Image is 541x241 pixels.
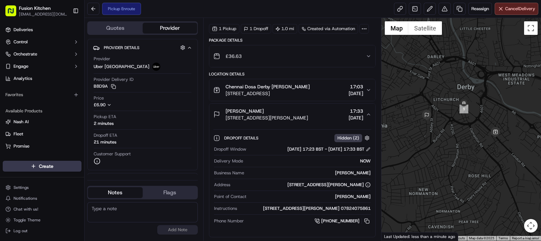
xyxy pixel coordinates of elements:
span: [DATE] [349,90,363,97]
button: Show satellite imagery [408,21,442,35]
div: Created via Automation [299,24,358,34]
div: 📗 [7,152,12,157]
span: Provider Delivery ID [94,76,134,83]
button: Promise [3,141,81,152]
div: We're available if you need us! [30,71,93,76]
span: Chat with us! [14,206,38,212]
img: 5e9a9d7314ff4150bce227a61376b483.jpg [14,64,26,76]
button: Settings [3,183,81,192]
button: See all [105,86,123,94]
span: Control [14,39,28,45]
span: 17:33 [349,108,363,114]
span: Create [39,163,53,170]
span: Analytics [14,75,32,82]
span: Provider [94,56,110,62]
button: £6.90 [94,102,153,108]
button: [EMAIL_ADDRESS][DOMAIN_NAME] [19,12,67,17]
button: Notes [88,187,143,198]
img: 1736555255976-a54dd68f-1ca7-489b-9aae-adbdc363a1c4 [14,105,19,110]
span: Customer Support [94,151,131,157]
div: [PERSON_NAME][STREET_ADDRESS][PERSON_NAME]17:33[DATE] [209,125,375,237]
span: Orchestrate [14,51,37,57]
button: Start new chat [115,66,123,74]
a: Terms (opens in new tab) [498,236,508,240]
div: 💻 [57,152,63,157]
span: Dropoff ETA [94,132,117,138]
div: 1 Dropoff [241,24,271,34]
span: [PERSON_NAME] [226,108,264,114]
button: Orchestrate [3,49,81,60]
button: Fusion Kitchen[EMAIL_ADDRESS][DOMAIN_NAME] [3,3,70,19]
span: Hidden ( 2 ) [337,135,359,141]
a: Open this area in Google Maps (opens a new window) [383,232,405,241]
span: £6.90 [94,102,105,108]
button: B8D9A [94,83,116,89]
img: uber-new-logo.jpeg [152,63,160,71]
button: Quotes [88,23,143,34]
img: Nash [7,6,20,20]
a: Report a map error [512,236,539,240]
div: [DATE] 17:23 BST - [DATE] 17:33 BST [287,146,371,152]
span: Map data ©2025 [469,236,494,240]
span: Notifications [14,196,37,201]
div: NOW [246,158,371,164]
span: [PERSON_NAME] [21,105,55,110]
div: [PERSON_NAME] [247,170,371,176]
span: Provider Details [104,45,139,50]
button: Fusion Kitchen [19,5,51,12]
span: Uber [GEOGRAPHIC_DATA] [94,64,149,70]
span: Promise [14,143,29,149]
span: Cancel Delivery [505,6,535,12]
span: Dropoff Details [224,135,260,141]
div: Location Details [209,71,376,77]
img: 1736555255976-a54dd68f-1ca7-489b-9aae-adbdc363a1c4 [7,64,19,76]
span: • [56,105,58,110]
span: [STREET_ADDRESS] [226,90,310,97]
button: Provider [143,23,197,34]
div: Package Details [209,38,376,43]
span: Fleet [14,131,23,137]
span: [STREET_ADDRESS][PERSON_NAME] [226,114,308,121]
span: Instructions [214,205,237,212]
button: CancelDelivery [495,3,538,15]
span: Price [94,95,104,101]
span: Toggle Theme [14,217,41,223]
span: Address [214,182,230,188]
span: [DATE] [60,123,74,128]
a: 📗Knowledge Base [4,148,54,160]
img: Google [383,232,405,241]
span: 17:03 [349,83,363,90]
button: Engage [3,61,81,72]
div: 2 minutes [94,121,114,127]
span: Nash AI [14,119,29,125]
button: Toggle Theme [3,215,81,225]
span: Dropoff Window [214,146,246,152]
div: Past conversations [7,88,45,93]
span: Knowledge Base [14,151,52,158]
span: Business Name [214,170,244,176]
div: 1 Pickup [209,24,239,34]
button: Provider Details [93,42,192,53]
span: API Documentation [64,151,109,158]
button: Show street map [385,21,408,35]
a: Analytics [3,73,81,84]
span: [PHONE_NUMBER] [321,218,359,224]
img: 1736555255976-a54dd68f-1ca7-489b-9aae-adbdc363a1c4 [14,123,19,129]
button: Toggle fullscreen view [524,21,538,35]
span: • [56,123,58,128]
a: Deliveries [3,24,81,35]
span: Delivery Mode [214,158,243,164]
span: [PERSON_NAME] [21,123,55,128]
div: Start new chat [30,64,111,71]
span: Point of Contact [214,194,246,200]
span: Phone Number [214,218,244,224]
a: Nash AI [5,119,79,125]
div: [PERSON_NAME] [249,194,371,200]
span: Deliveries [14,27,33,33]
button: £36.63 [209,45,375,67]
div: Available Products [3,106,81,116]
div: Favorites [3,89,81,100]
a: Fleet [5,131,79,137]
button: [PERSON_NAME][STREET_ADDRESS][PERSON_NAME]17:33[DATE] [209,104,375,125]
